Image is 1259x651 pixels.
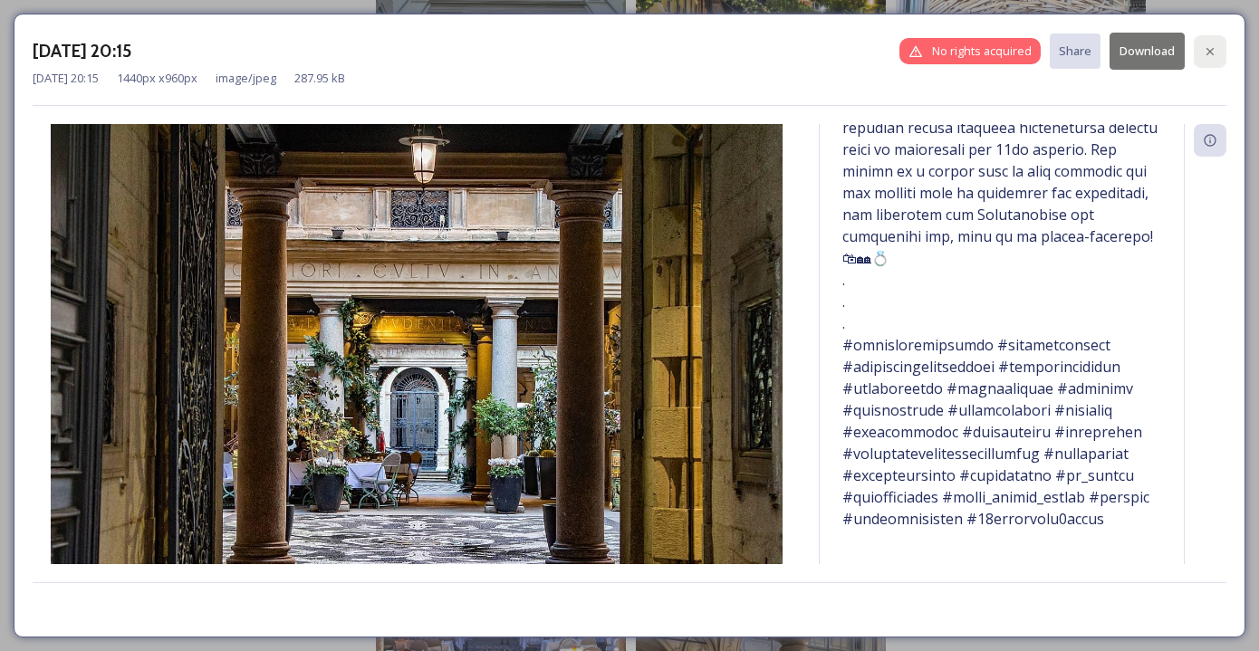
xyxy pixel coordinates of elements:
span: No rights acquired [932,43,1032,60]
button: Download [1110,33,1185,70]
span: 1440 px x 960 px [117,70,197,87]
button: Share [1050,34,1100,69]
span: image/jpeg [216,70,276,87]
span: [DATE] 20:15 [33,70,99,87]
span: 287.95 kB [294,70,345,87]
img: e9564515b6c57f39f31e1d3d5b7811efbd4f7b3bef68b41e42285bcdb75e21fa.jpg [33,124,801,612]
h3: [DATE] 20:15 [33,38,131,64]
